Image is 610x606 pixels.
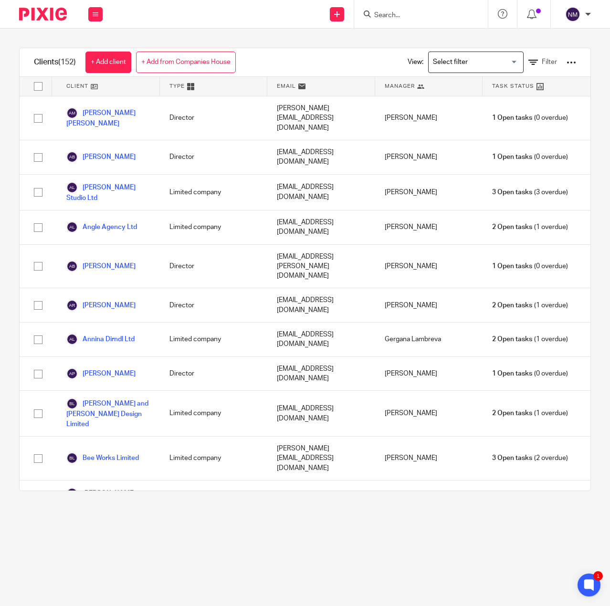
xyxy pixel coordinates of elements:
a: [PERSON_NAME] Studio Ltd [66,182,150,203]
span: 2 Open tasks [492,408,532,418]
div: Director [160,96,268,140]
div: [PERSON_NAME] [375,357,483,391]
input: Search [373,11,459,20]
div: [PERSON_NAME] [375,140,483,174]
a: [PERSON_NAME] [66,151,136,163]
span: Manager [385,82,415,90]
span: (1 overdue) [492,334,568,344]
span: (0 overdue) [492,152,568,162]
div: [PERSON_NAME] [375,96,483,140]
div: [PERSON_NAME] [375,391,483,436]
a: Angle Agency Ltd [66,221,137,233]
a: + Add from Companies House [136,52,236,73]
img: svg%3E [66,452,78,464]
div: [PERSON_NAME] [375,437,483,480]
img: svg%3E [66,488,78,499]
a: [PERSON_NAME] [PERSON_NAME] [66,488,150,509]
h1: Clients [34,57,76,67]
div: [PERSON_NAME] [375,245,483,288]
a: Annina Dirndl Ltd [66,334,135,345]
img: svg%3E [66,151,78,163]
span: 3 Open tasks [492,188,532,197]
div: [EMAIL_ADDRESS][DOMAIN_NAME] [267,210,375,244]
div: [PERSON_NAME] [375,481,483,516]
div: [PERSON_NAME][EMAIL_ADDRESS][DOMAIN_NAME] [267,437,375,480]
a: + Add client [85,52,131,73]
div: Director [160,140,268,174]
div: 1 [593,571,603,581]
img: svg%3E [565,7,580,22]
span: (0 overdue) [492,369,568,378]
div: [EMAIL_ADDRESS][PERSON_NAME][DOMAIN_NAME] [267,245,375,288]
span: 1 Open tasks [492,261,532,271]
div: Director [160,245,268,288]
img: svg%3E [66,368,78,379]
div: [EMAIL_ADDRESS][DOMAIN_NAME] [267,175,375,210]
span: 2 Open tasks [492,222,532,232]
a: [PERSON_NAME] [66,300,136,311]
img: svg%3E [66,398,78,409]
img: svg%3E [66,261,78,272]
span: (1 overdue) [492,408,568,418]
span: 1 Open tasks [492,113,532,123]
a: Bee Works Limited [66,452,139,464]
span: Task Status [492,82,534,90]
input: Select all [29,77,47,95]
span: (0 overdue) [492,113,568,123]
img: svg%3E [66,221,78,233]
div: Limited company [160,391,268,436]
span: Type [169,82,185,90]
span: (1 overdue) [492,301,568,310]
a: [PERSON_NAME] [66,368,136,379]
div: Limited company [160,323,268,356]
div: [EMAIL_ADDRESS][DOMAIN_NAME] [267,323,375,356]
div: Limited company [160,210,268,244]
img: svg%3E [66,107,78,119]
img: svg%3E [66,334,78,345]
span: (0 overdue) [492,261,568,271]
div: Director [160,481,268,516]
span: Client [66,82,88,90]
div: [EMAIL_ADDRESS][DOMAIN_NAME] [267,391,375,436]
span: Email [277,82,296,90]
input: Search for option [430,54,518,71]
div: [EMAIL_ADDRESS][DOMAIN_NAME] [267,140,375,174]
div: Director [160,288,268,322]
span: 2 Open tasks [492,301,532,310]
img: svg%3E [66,300,78,311]
div: Limited company [160,437,268,480]
span: (3 overdue) [492,188,568,197]
div: [EMAIL_ADDRESS][DOMAIN_NAME] [267,357,375,391]
div: [PERSON_NAME] [375,210,483,244]
a: [PERSON_NAME] [66,261,136,272]
div: View: [393,48,576,76]
a: [PERSON_NAME] and [PERSON_NAME] Design Limited [66,398,150,429]
div: [EMAIL_ADDRESS][DOMAIN_NAME] [267,288,375,322]
a: [PERSON_NAME] [PERSON_NAME] [66,107,150,128]
div: Gergana Lambreva [375,323,483,356]
span: 1 Open tasks [492,369,532,378]
span: 1 Open tasks [492,152,532,162]
span: (1 overdue) [492,222,568,232]
span: Filter [542,59,557,65]
img: svg%3E [66,182,78,193]
img: Pixie [19,8,67,21]
span: 2 Open tasks [492,334,532,344]
span: 3 Open tasks [492,453,532,463]
span: (2 overdue) [492,453,568,463]
div: [PERSON_NAME][EMAIL_ADDRESS][DOMAIN_NAME] [267,96,375,140]
div: [PERSON_NAME] [375,288,483,322]
div: Director [160,357,268,391]
span: (152) [58,58,76,66]
div: --- [267,481,375,516]
div: Search for option [428,52,524,73]
div: Limited company [160,175,268,210]
div: [PERSON_NAME] [375,175,483,210]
